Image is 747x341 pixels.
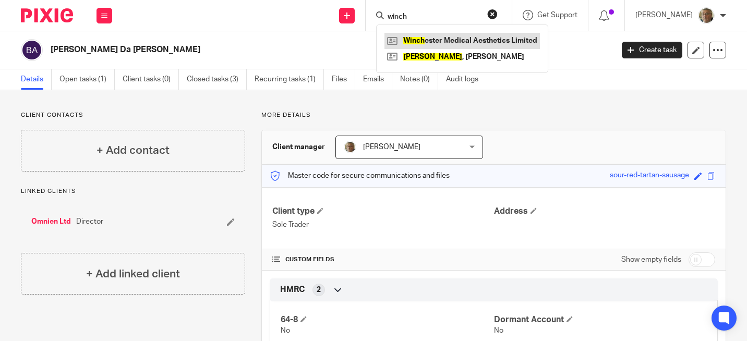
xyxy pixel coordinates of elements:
[332,69,355,90] a: Files
[21,187,245,196] p: Linked clients
[272,142,325,152] h3: Client manager
[261,111,726,119] p: More details
[344,141,356,153] img: profile%20pic%204.JPG
[21,69,52,90] a: Details
[387,13,480,22] input: Search
[21,39,43,61] img: svg%3E
[280,284,305,295] span: HMRC
[363,143,420,151] span: [PERSON_NAME]
[446,69,486,90] a: Audit logs
[698,7,715,24] img: profile%20pic%204.JPG
[621,254,681,265] label: Show empty fields
[59,69,115,90] a: Open tasks (1)
[272,206,493,217] h4: Client type
[255,69,324,90] a: Recurring tasks (1)
[400,69,438,90] a: Notes (0)
[494,206,715,217] h4: Address
[363,69,392,90] a: Emails
[537,11,577,19] span: Get Support
[21,111,245,119] p: Client contacts
[31,216,71,227] a: Omnien Ltd
[51,44,495,55] h2: [PERSON_NAME] Da [PERSON_NAME]
[494,314,707,325] h4: Dormant Account
[317,285,321,295] span: 2
[97,142,170,159] h4: + Add contact
[21,8,73,22] img: Pixie
[494,327,503,334] span: No
[86,266,180,282] h4: + Add linked client
[76,216,103,227] span: Director
[281,327,290,334] span: No
[270,170,450,181] p: Master code for secure communications and files
[281,314,493,325] h4: 64-8
[272,255,493,264] h4: CUSTOM FIELDS
[635,10,693,20] p: [PERSON_NAME]
[622,42,682,58] a: Create task
[187,69,247,90] a: Closed tasks (3)
[487,9,498,19] button: Clear
[272,220,493,230] p: Sole Trader
[610,170,689,182] div: sour-red-tartan-sausage
[123,69,179,90] a: Client tasks (0)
